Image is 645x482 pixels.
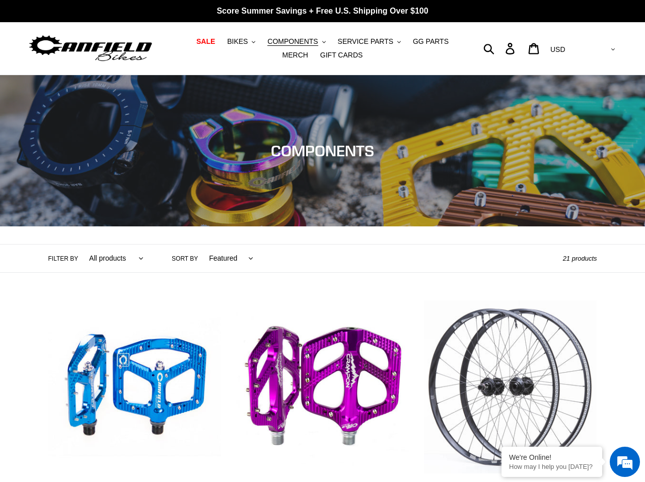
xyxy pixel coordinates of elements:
a: SALE [191,35,220,48]
div: We're Online! [509,453,595,461]
a: MERCH [277,48,313,62]
span: MERCH [282,51,308,59]
span: GIFT CARDS [320,51,363,59]
span: 21 products [563,255,597,262]
span: BIKES [227,37,248,46]
img: Canfield Bikes [28,33,154,65]
span: SERVICE PARTS [338,37,393,46]
span: GG PARTS [413,37,449,46]
label: Filter by [48,254,79,263]
span: COMPONENTS [271,142,374,160]
p: How may I help you today? [509,463,595,470]
label: Sort by [172,254,198,263]
button: COMPONENTS [262,35,330,48]
button: SERVICE PARTS [333,35,406,48]
a: GG PARTS [408,35,454,48]
button: BIKES [222,35,260,48]
a: GIFT CARDS [315,48,368,62]
span: COMPONENTS [267,37,318,46]
span: SALE [196,37,215,46]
